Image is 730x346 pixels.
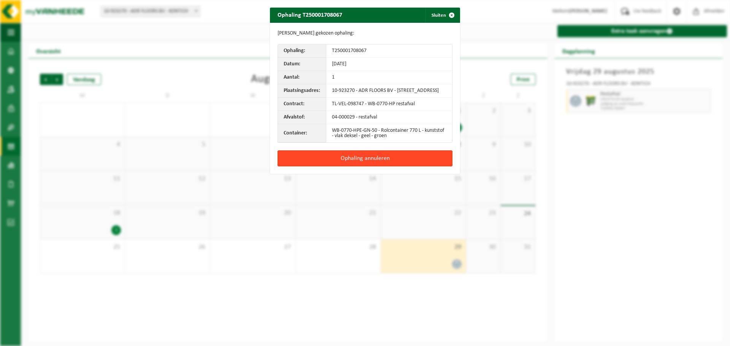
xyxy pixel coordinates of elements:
th: Datum: [278,58,326,71]
td: 10-923270 - ADR FLOORS BV - [STREET_ADDRESS] [326,84,452,98]
th: Container: [278,124,326,142]
th: Contract: [278,98,326,111]
td: TL-VEL-098747 - WB-0770-HP restafval [326,98,452,111]
th: Plaatsingsadres: [278,84,326,98]
th: Aantal: [278,71,326,84]
td: 04-000029 - restafval [326,111,452,124]
th: Afvalstof: [278,111,326,124]
p: [PERSON_NAME] gekozen ophaling: [278,30,452,36]
td: 1 [326,71,452,84]
td: WB-0770-HPE-GN-50 - Rolcontainer 770 L - kunststof - vlak deksel - geel - groen [326,124,452,142]
button: Ophaling annuleren [278,150,452,166]
button: Sluiten [425,8,459,23]
td: T250001708067 [326,44,452,58]
th: Ophaling: [278,44,326,58]
h2: Ophaling T250001708067 [270,8,350,22]
td: [DATE] [326,58,452,71]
